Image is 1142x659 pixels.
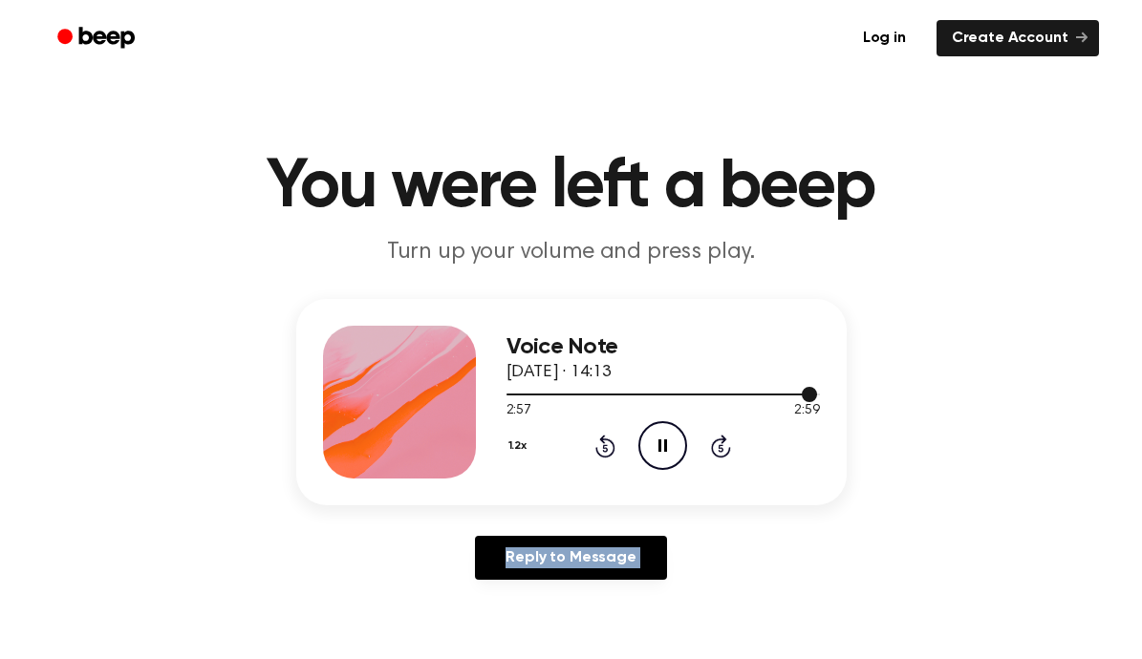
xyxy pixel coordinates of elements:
[794,401,819,421] span: 2:59
[844,16,925,60] a: Log in
[506,364,612,381] span: [DATE] · 14:13
[475,536,666,580] a: Reply to Message
[506,430,534,462] button: 1.2x
[506,334,820,360] h3: Voice Note
[205,237,938,268] p: Turn up your volume and press play.
[506,401,531,421] span: 2:57
[82,153,1061,222] h1: You were left a beep
[937,20,1099,56] a: Create Account
[44,20,152,57] a: Beep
